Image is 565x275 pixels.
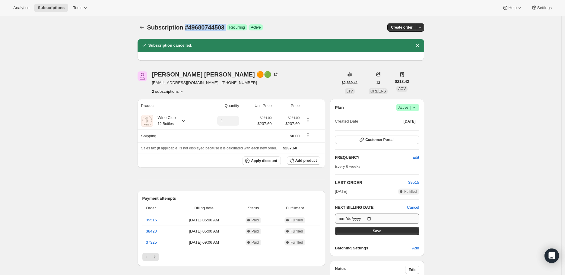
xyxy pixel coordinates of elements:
[138,99,201,112] th: Product
[335,189,347,195] span: [DATE]
[400,117,419,126] button: [DATE]
[142,202,173,215] th: Order
[275,121,300,127] span: $237.60
[13,5,29,10] span: Analytics
[152,71,279,77] div: [PERSON_NAME] [PERSON_NAME] 🟠🟢
[290,218,303,223] span: Fulfilled
[288,116,300,120] small: $264.00
[391,25,412,30] span: Create order
[290,240,303,245] span: Fulfilled
[152,80,279,86] span: [EMAIL_ADDRESS][DOMAIN_NAME] · [PHONE_NUMBER]
[174,205,233,211] span: Billing date
[273,205,317,211] span: Fulfillment
[138,129,201,142] th: Shipping
[508,5,516,10] span: Help
[69,4,92,12] button: Tools
[158,122,174,126] small: 12 Bottles
[237,205,269,211] span: Status
[283,146,297,150] span: $237.60
[287,156,320,165] button: Add product
[373,229,381,233] span: Save
[251,158,277,163] span: Apply discount
[335,164,360,169] span: Every 6 weeks
[537,5,552,10] span: Settings
[153,115,176,127] div: Wine Club
[146,218,157,222] a: 39515
[365,137,393,142] span: Customer Portal
[338,79,361,87] button: $2,839.41
[138,23,146,32] button: Subscriptions
[142,253,321,261] nav: Pagination
[412,155,419,161] span: Edit
[229,25,245,30] span: Recurring
[528,4,555,12] button: Settings
[146,240,157,245] a: 37325
[408,243,423,253] button: Add
[174,239,233,245] span: [DATE] · 09:06 AM
[407,205,419,211] button: Cancel
[290,229,303,234] span: Fulfilled
[342,80,358,85] span: $2,839.41
[273,99,301,112] th: Price
[335,180,408,186] h2: LAST ORDER
[73,5,82,10] span: Tools
[147,24,224,31] span: Subscription #49680744503
[335,155,412,161] h2: FREQUENCY
[335,227,419,235] button: Save
[38,5,65,10] span: Subscriptions
[347,89,353,93] span: LTV
[405,266,419,274] button: Edit
[544,248,559,263] div: Open Intercom Messenger
[141,115,153,127] img: product img
[398,87,406,91] span: AOV
[260,116,271,120] small: $264.00
[174,217,233,223] span: [DATE] · 05:00 AM
[251,25,261,30] span: Active
[413,41,422,50] button: Dismiss notification
[148,42,192,48] h2: Subscription cancelled.
[335,266,405,274] h3: Notes
[376,80,380,85] span: 13
[303,132,313,139] button: Shipping actions
[408,180,419,185] a: 39515
[409,267,416,272] span: Edit
[174,228,233,234] span: [DATE] · 05:00 AM
[499,4,526,12] button: Help
[138,71,147,81] span: Kathy Mcintosh 🟠🟢
[252,240,259,245] span: Paid
[252,218,259,223] span: Paid
[290,134,300,138] span: $0.00
[404,119,416,124] span: [DATE]
[141,146,277,150] span: Sales tax (if applicable) is not displayed because it is calculated with each new order.
[10,4,33,12] button: Analytics
[373,79,384,87] button: 13
[257,121,271,127] span: $237.60
[395,79,409,85] span: $218.42
[152,88,185,94] button: Product actions
[142,195,321,202] h2: Payment attempts
[335,118,358,124] span: Created Date
[335,245,412,251] h6: Batching Settings
[151,253,159,261] button: Next
[387,23,416,32] button: Create order
[303,117,313,123] button: Product actions
[404,189,417,194] span: Fulfilled
[409,153,423,162] button: Edit
[398,105,417,111] span: Active
[243,156,281,165] button: Apply discount
[370,89,386,93] span: ORDERS
[410,105,411,110] span: |
[241,99,274,112] th: Unit Price
[201,99,241,112] th: Quantity
[146,229,157,233] a: 38423
[412,245,419,251] span: Add
[408,180,419,186] button: 39515
[335,105,344,111] h2: Plan
[335,205,407,211] h2: NEXT BILLING DATE
[34,4,68,12] button: Subscriptions
[335,136,419,144] button: Customer Portal
[252,229,259,234] span: Paid
[295,158,317,163] span: Add product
